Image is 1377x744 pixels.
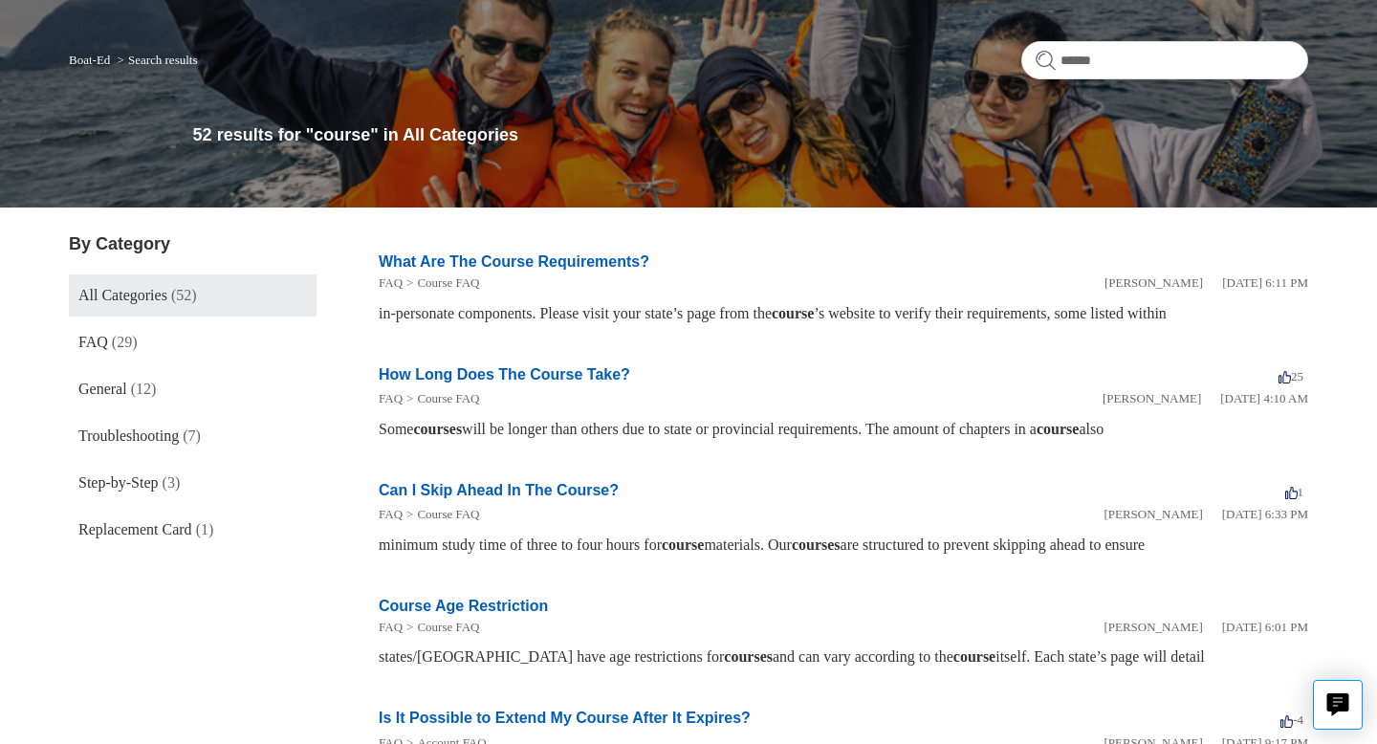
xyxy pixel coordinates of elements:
a: FAQ (29) [69,321,317,363]
div: minimum study time of three to four hours for materials. Our are structured to prevent skipping a... [379,534,1308,557]
li: [PERSON_NAME] [1103,389,1201,408]
li: Course FAQ [403,618,479,637]
a: How Long Does The Course Take? [379,366,630,383]
a: Boat-Ed [69,53,110,67]
span: (29) [112,334,138,350]
em: course [953,648,995,665]
a: Course FAQ [417,275,479,290]
span: All Categories [78,287,167,303]
li: Course FAQ [403,274,479,293]
li: FAQ [379,274,403,293]
a: Course FAQ [417,620,479,634]
li: Course FAQ [403,505,479,524]
em: courses [724,648,773,665]
a: Can I Skip Ahead In The Course? [379,482,619,498]
span: -4 [1280,712,1303,727]
h3: By Category [69,231,317,257]
em: course [662,536,704,553]
li: FAQ [379,618,403,637]
a: All Categories (52) [69,274,317,317]
span: (12) [131,381,157,397]
div: Some will be longer than others due to state or provincial requirements. The amount of chapters i... [379,418,1308,441]
a: Course FAQ [417,391,479,405]
li: [PERSON_NAME] [1104,274,1203,293]
em: courses [413,421,462,437]
h1: 52 results for "course" in All Categories [193,122,1308,148]
a: Course FAQ [417,507,479,521]
em: courses [792,536,841,553]
span: (1) [196,521,214,537]
a: FAQ [379,507,403,521]
a: Course Age Restriction [379,598,548,614]
a: What Are The Course Requirements? [379,253,649,270]
div: in-personate components. Please visit your state’s page from the ’s website to verify their requi... [379,302,1308,325]
a: Replacement Card (1) [69,509,317,551]
time: 01/05/2024, 18:01 [1222,620,1308,634]
span: (7) [183,427,201,444]
li: [PERSON_NAME] [1104,618,1202,637]
em: course [772,305,814,321]
span: 25 [1279,369,1303,383]
time: 01/05/2024, 18:11 [1222,275,1308,290]
em: course [1037,421,1079,437]
button: Live chat [1313,680,1363,730]
li: Course FAQ [403,389,479,408]
input: Search [1021,41,1308,79]
span: FAQ [78,334,108,350]
span: (52) [171,287,197,303]
span: Step-by-Step [78,474,159,491]
li: [PERSON_NAME] [1104,505,1202,524]
span: Troubleshooting [78,427,179,444]
span: General [78,381,127,397]
a: Is It Possible to Extend My Course After It Expires? [379,710,751,726]
a: General (12) [69,368,317,410]
a: Troubleshooting (7) [69,415,317,457]
li: Search results [114,53,198,67]
li: FAQ [379,505,403,524]
span: 1 [1285,485,1304,499]
a: FAQ [379,391,403,405]
li: Boat-Ed [69,53,114,67]
time: 03/14/2022, 04:10 [1220,391,1308,405]
a: FAQ [379,620,403,634]
a: FAQ [379,275,403,290]
time: 01/05/2024, 18:33 [1222,507,1308,521]
a: Step-by-Step (3) [69,462,317,504]
span: (3) [163,474,181,491]
li: FAQ [379,389,403,408]
span: Replacement Card [78,521,192,537]
div: states/[GEOGRAPHIC_DATA] have age restrictions for and can vary according to the itself. Each sta... [379,646,1308,668]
